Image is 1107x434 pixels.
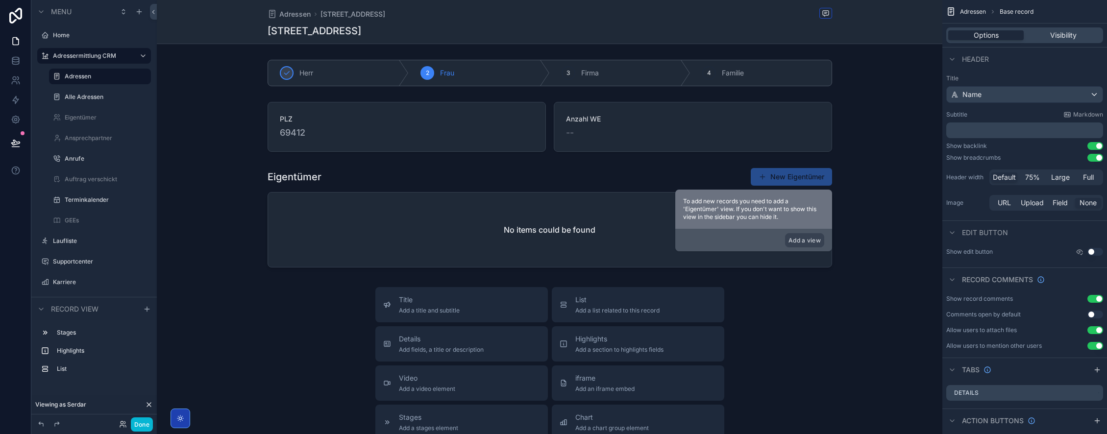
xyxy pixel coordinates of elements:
[1083,172,1094,182] span: Full
[65,196,149,204] label: Terminkalender
[65,72,145,80] label: Adressen
[65,114,149,121] label: Eigentümer
[946,74,1103,82] label: Title
[946,122,1103,138] div: scrollable content
[1021,198,1044,208] span: Upload
[946,86,1103,103] button: Name
[35,401,86,409] span: Viewing as Serdar
[552,287,724,322] button: ListAdd a list related to this record
[1063,111,1103,119] a: Markdown
[53,31,149,39] label: Home
[53,52,131,60] label: Adressermittlung CRM
[37,27,151,43] a: Home
[575,346,664,354] span: Add a section to highlights fields
[375,365,548,401] button: VideoAdd a video element
[399,346,484,354] span: Add fields, a title or description
[962,228,1008,238] span: Edit button
[946,154,1001,162] div: Show breadcrumbs
[1025,172,1040,182] span: 75%
[31,320,157,386] div: scrollable content
[575,412,649,422] span: Chart
[946,173,985,181] label: Header width
[51,7,72,17] span: Menu
[49,130,151,146] a: Ansprechpartner
[575,373,635,383] span: iframe
[946,342,1042,350] div: Allow users to mention other users
[946,199,985,207] label: Image
[268,24,361,38] h1: [STREET_ADDRESS]
[962,54,989,64] span: Header
[960,8,986,16] span: Adressen
[962,275,1033,285] span: Record comments
[946,311,1021,318] div: Comments open by default
[49,192,151,208] a: Terminkalender
[53,237,149,245] label: Laufliste
[65,175,149,183] label: Auftrag verschickt
[1000,8,1033,16] span: Base record
[51,304,98,314] span: Record view
[268,9,311,19] a: Adressen
[49,151,151,167] a: Anrufe
[37,48,151,64] a: Adressermittlung CRM
[552,326,724,362] button: HighlightsAdd a section to highlights fields
[65,217,149,224] label: GEEs
[375,326,548,362] button: DetailsAdd fields, a title or description
[946,111,967,119] label: Subtitle
[683,197,816,220] span: To add new records you need to add a 'Eigentümer' view. If you don't want to show this view in th...
[1051,172,1070,182] span: Large
[974,30,999,40] span: Options
[57,365,147,373] label: List
[1050,30,1077,40] span: Visibility
[946,248,993,256] label: Show edit button
[399,424,458,432] span: Add a stages element
[279,9,311,19] span: Adressen
[575,307,660,314] span: Add a list related to this record
[49,89,151,105] a: Alle Adressen
[1080,198,1097,208] span: None
[575,295,660,305] span: List
[962,365,980,375] span: Tabs
[37,274,151,290] a: Karriere
[399,334,484,344] span: Details
[399,373,455,383] span: Video
[962,416,1024,426] span: Action buttons
[65,155,149,163] label: Anrufe
[37,254,151,269] a: Supportcenter
[946,142,987,150] div: Show backlink
[399,412,458,422] span: Stages
[399,385,455,393] span: Add a video element
[399,307,460,314] span: Add a title and subtitle
[131,417,153,432] button: Done
[575,334,664,344] span: Highlights
[53,278,149,286] label: Karriere
[954,389,979,397] label: Details
[49,110,151,125] a: Eigentümer
[1073,111,1103,119] span: Markdown
[65,134,149,142] label: Ansprechpartner
[65,93,149,101] label: Alle Adressen
[57,329,147,337] label: Stages
[962,90,982,99] span: Name
[375,287,548,322] button: TitleAdd a title and subtitle
[49,213,151,228] a: GEEs
[575,424,649,432] span: Add a chart group element
[552,365,724,401] button: iframeAdd an iframe embed
[49,171,151,187] a: Auftrag verschickt
[57,347,147,355] label: Highlights
[320,9,385,19] a: [STREET_ADDRESS]
[575,385,635,393] span: Add an iframe embed
[998,198,1011,208] span: URL
[785,233,824,247] button: Add a view
[946,326,1017,334] div: Allow users to attach files
[946,295,1013,303] div: Show record comments
[49,69,151,84] a: Adressen
[53,258,149,265] label: Supportcenter
[993,172,1016,182] span: Default
[1053,198,1068,208] span: Field
[399,295,460,305] span: Title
